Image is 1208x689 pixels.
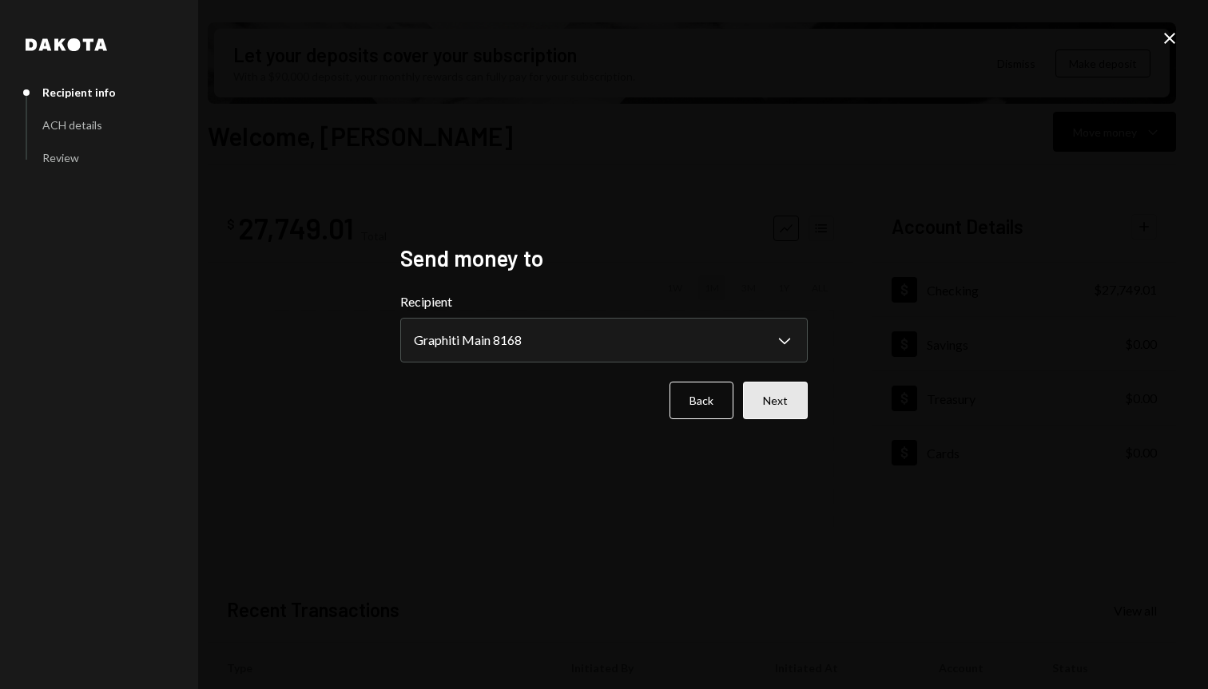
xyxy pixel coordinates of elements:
label: Recipient [400,292,808,311]
div: Review [42,151,79,164]
button: Next [743,382,808,419]
button: Back [670,382,733,419]
div: ACH details [42,118,102,132]
div: Recipient info [42,85,116,99]
button: Recipient [400,318,808,362]
h2: Send money to [400,243,808,274]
